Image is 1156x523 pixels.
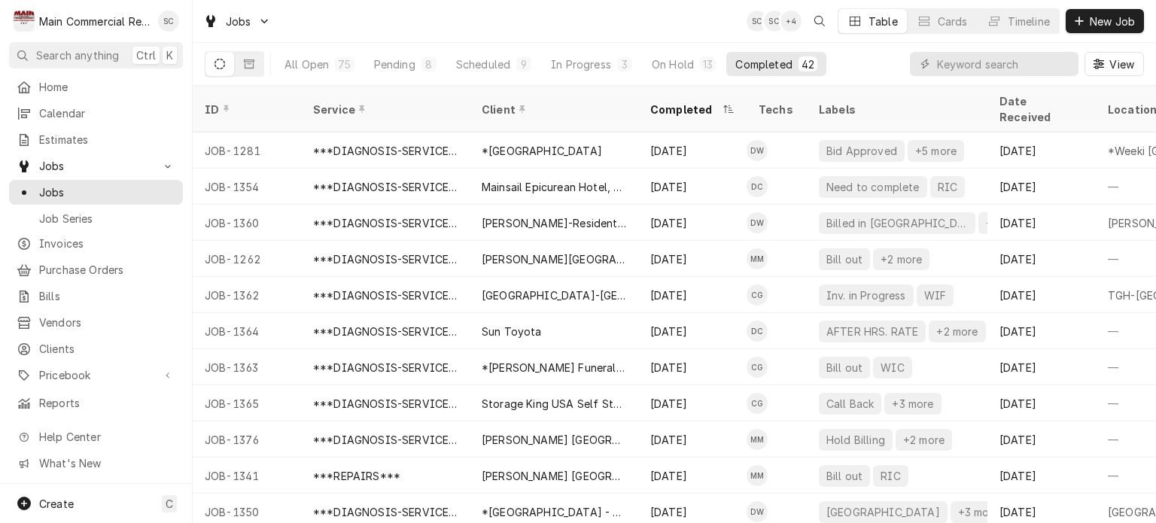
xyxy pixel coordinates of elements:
[987,385,1096,421] div: [DATE]
[1106,56,1137,72] span: View
[9,231,183,256] a: Invoices
[747,321,768,342] div: Dylan Crawford's Avatar
[747,11,768,32] div: Sharon Campbell's Avatar
[39,395,175,411] span: Reports
[9,424,183,449] a: Go to Help Center
[9,391,183,415] a: Reports
[39,105,175,121] span: Calendar
[9,74,183,99] a: Home
[825,251,864,267] div: Bill out
[226,14,251,29] span: Jobs
[638,241,747,277] div: [DATE]
[197,9,277,34] a: Go to Jobs
[193,349,301,385] div: JOB-1363
[638,205,747,241] div: [DATE]
[9,101,183,126] a: Calendar
[193,205,301,241] div: JOB-1360
[9,42,183,68] button: Search anythingCtrlK
[39,315,175,330] span: Vendors
[193,458,301,494] div: JOB-1341
[36,47,119,63] span: Search anything
[923,287,948,303] div: WIF
[890,396,935,412] div: +3 more
[374,56,415,72] div: Pending
[825,287,908,303] div: Inv. in Progress
[825,215,969,231] div: Billed in [GEOGRAPHIC_DATA]
[482,360,626,376] div: *[PERSON_NAME] Funeral Home/Crematory
[764,11,785,32] div: Scott Costello's Avatar
[482,287,626,303] div: [GEOGRAPHIC_DATA]-[GEOGRAPHIC_DATA]
[825,504,942,520] div: [GEOGRAPHIC_DATA]
[703,56,713,72] div: 13
[193,385,301,421] div: JOB-1365
[735,56,792,72] div: Completed
[456,56,510,72] div: Scheduled
[638,458,747,494] div: [DATE]
[825,360,864,376] div: Bill out
[902,432,946,448] div: +2 more
[205,102,286,117] div: ID
[482,143,602,159] div: *[GEOGRAPHIC_DATA]
[984,215,1030,231] div: +4 more
[747,321,768,342] div: DC
[869,14,898,29] div: Table
[193,421,301,458] div: JOB-1376
[136,47,156,63] span: Ctrl
[747,501,768,522] div: Dorian Wertz's Avatar
[482,215,626,231] div: [PERSON_NAME]-Residential Home
[987,421,1096,458] div: [DATE]
[987,313,1096,349] div: [DATE]
[825,143,899,159] div: Bid Approved
[747,248,768,269] div: Mike Marchese's Avatar
[158,11,179,32] div: SC
[482,179,626,195] div: Mainsail Epicurean Hotel, LLC
[1066,9,1144,33] button: New Job
[39,79,175,95] span: Home
[747,11,768,32] div: SC
[759,102,795,117] div: Techs
[638,132,747,169] div: [DATE]
[747,393,768,414] div: Caleb Gorton's Avatar
[482,251,626,267] div: [PERSON_NAME][GEOGRAPHIC_DATA]
[638,421,747,458] div: [DATE]
[9,154,183,178] a: Go to Jobs
[9,127,183,152] a: Estimates
[747,465,768,486] div: MM
[39,184,175,200] span: Jobs
[825,468,864,484] div: Bill out
[987,132,1096,169] div: [DATE]
[650,102,719,117] div: Completed
[747,140,768,161] div: DW
[987,169,1096,205] div: [DATE]
[482,432,626,448] div: [PERSON_NAME] [GEOGRAPHIC_DATA]
[9,206,183,231] a: Job Series
[747,429,768,450] div: MM
[747,176,768,197] div: DC
[879,251,923,267] div: +2 more
[193,132,301,169] div: JOB-1281
[747,393,768,414] div: CG
[638,277,747,313] div: [DATE]
[987,205,1096,241] div: [DATE]
[879,468,902,484] div: RIC
[937,52,1071,76] input: Keyword search
[879,360,905,376] div: WIC
[638,349,747,385] div: [DATE]
[987,458,1096,494] div: [DATE]
[39,132,175,147] span: Estimates
[802,56,814,72] div: 42
[338,56,351,72] div: 75
[424,56,433,72] div: 8
[9,180,183,205] a: Jobs
[14,11,35,32] div: Main Commercial Refrigeration Service's Avatar
[747,357,768,378] div: CG
[14,11,35,32] div: M
[808,9,832,33] button: Open search
[819,102,975,117] div: Labels
[747,429,768,450] div: Mike Marchese's Avatar
[914,143,958,159] div: +5 more
[747,212,768,233] div: DW
[764,11,785,32] div: SC
[193,169,301,205] div: JOB-1354
[1087,14,1138,29] span: New Job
